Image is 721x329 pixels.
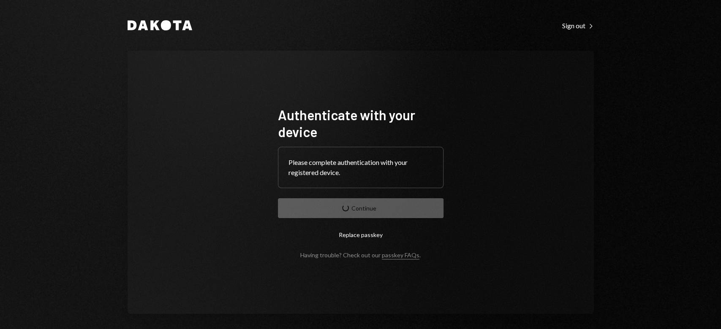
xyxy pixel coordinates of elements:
[278,225,443,245] button: Replace passkey
[562,22,594,30] div: Sign out
[278,106,443,140] h1: Authenticate with your device
[300,251,421,259] div: Having trouble? Check out our .
[288,157,433,178] div: Please complete authentication with your registered device.
[562,21,594,30] a: Sign out
[382,251,419,259] a: passkey FAQs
